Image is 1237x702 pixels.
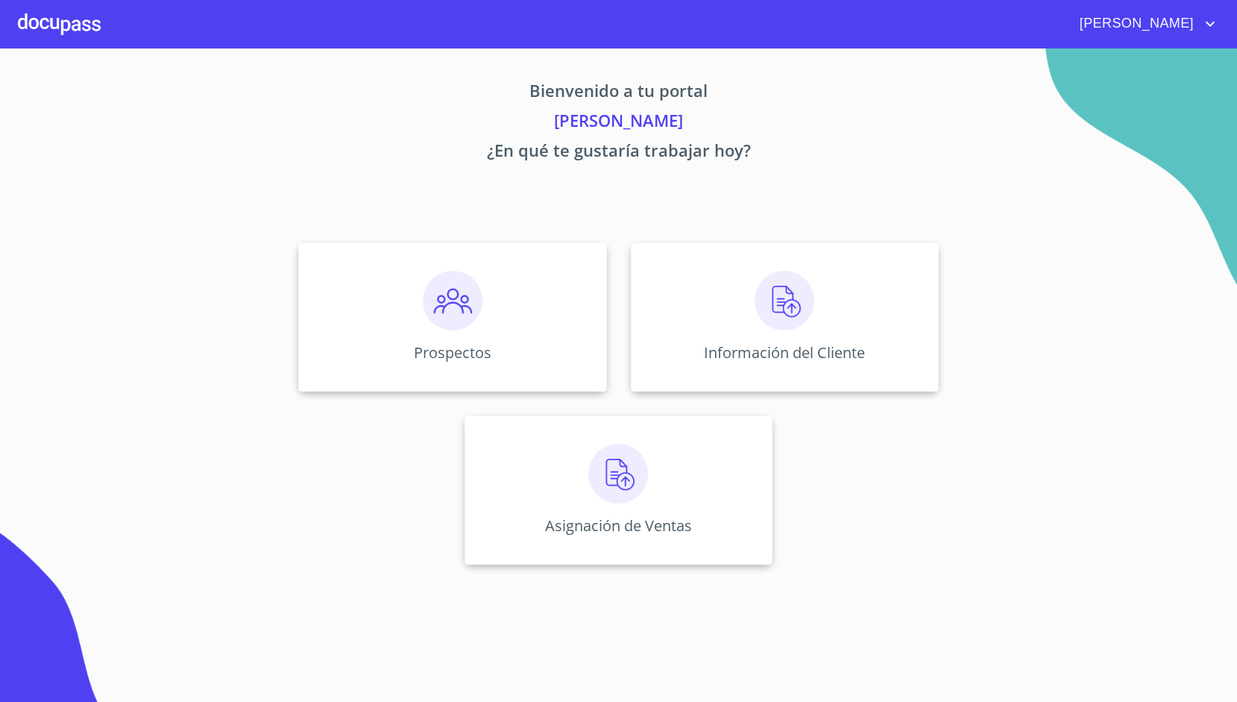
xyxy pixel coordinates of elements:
p: ¿En qué te gustaría trabajar hoy? [160,138,1078,168]
img: carga.png [588,444,648,504]
img: carga.png [755,271,814,330]
p: [PERSON_NAME] [160,108,1078,138]
p: Bienvenido a tu portal [160,78,1078,108]
p: Asignación de Ventas [545,515,692,536]
p: Información del Cliente [704,342,865,363]
p: Prospectos [414,342,491,363]
span: [PERSON_NAME] [1068,12,1201,36]
button: account of current user [1068,12,1219,36]
img: prospectos.png [423,271,482,330]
